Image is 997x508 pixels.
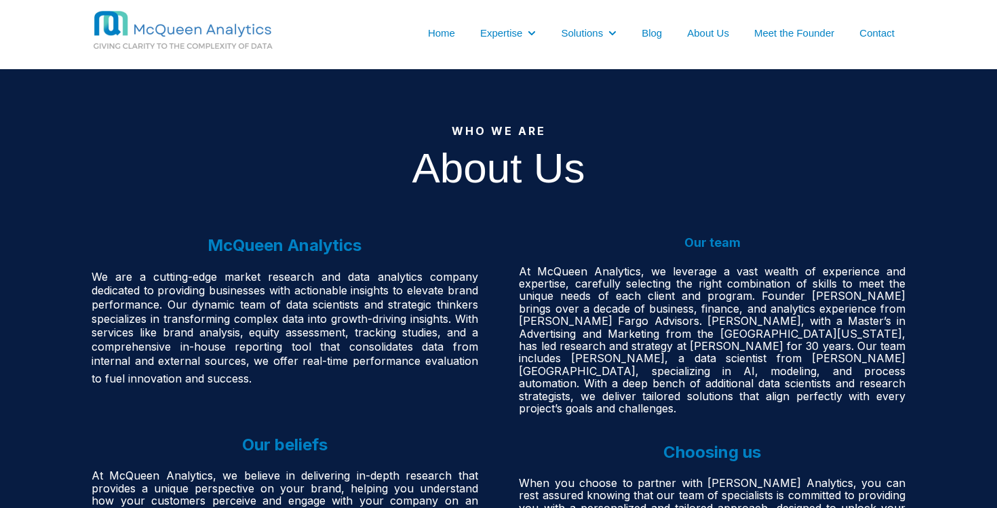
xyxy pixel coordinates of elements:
[480,26,523,40] a: Expertise
[208,235,361,255] span: McQueen Analytics
[687,26,729,40] a: About Us
[92,270,478,386] span: We are a cutting-edge market research and data analytics company dedicated to providing businesse...
[428,26,455,40] a: Home
[363,25,905,40] nav: Desktop navigation
[92,9,329,52] img: MCQ BG 1
[412,144,585,191] span: About Us
[242,435,328,454] span: Our beliefs
[561,26,603,40] a: Solutions
[663,442,761,462] span: Choosing us
[452,124,546,138] strong: Who We Are
[519,265,905,415] span: At McQueen Analytics, we leverage a vast wealth of experience and expertise, carefully selecting ...
[859,26,895,40] a: Contact
[684,235,741,250] span: Our team
[642,26,662,40] a: Blog
[754,26,834,40] a: Meet the Founder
